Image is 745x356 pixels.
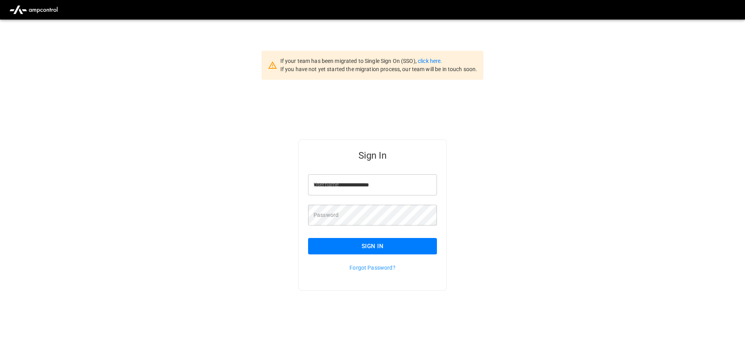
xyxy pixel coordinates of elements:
img: ampcontrol.io logo [6,2,61,17]
p: Forgot Password? [308,264,437,272]
button: Sign In [308,238,437,254]
h5: Sign In [308,149,437,162]
a: click here. [418,58,442,64]
span: If your team has been migrated to Single Sign On (SSO), [280,58,418,64]
span: If you have not yet started the migration process, our team will be in touch soon. [280,66,478,72]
